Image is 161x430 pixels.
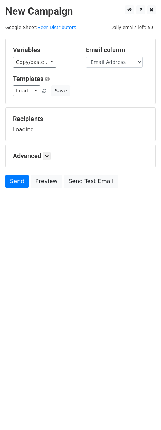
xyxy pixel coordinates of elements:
h5: Recipients [13,115,148,123]
h5: Email column [86,46,148,54]
span: Daily emails left: 50 [108,24,156,31]
h2: New Campaign [5,5,156,17]
a: Load... [13,85,40,96]
button: Save [51,85,70,96]
a: Preview [31,175,62,188]
a: Daily emails left: 50 [108,25,156,30]
a: Templates [13,75,43,82]
h5: Advanced [13,152,148,160]
a: Copy/paste... [13,57,56,68]
a: Beer Distributors [37,25,76,30]
a: Send Test Email [64,175,118,188]
h5: Variables [13,46,75,54]
a: Send [5,175,29,188]
small: Google Sheet: [5,25,76,30]
div: Loading... [13,115,148,134]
